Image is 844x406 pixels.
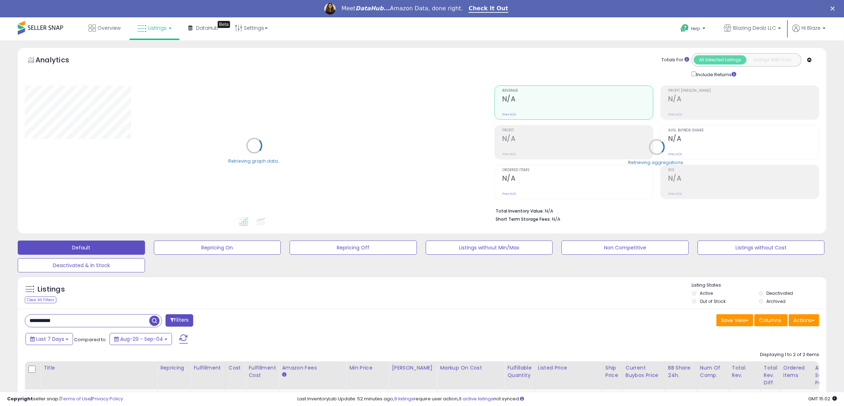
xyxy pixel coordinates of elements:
span: Help [691,26,700,32]
span: Compared to: [74,336,107,343]
span: Hi Blaze [801,24,821,32]
div: [PERSON_NAME] [392,364,434,372]
div: Current Buybox Price [626,364,662,379]
a: Listings [132,17,177,39]
button: Actions [789,314,819,326]
span: Overview [97,24,121,32]
div: Close [831,6,838,11]
button: Listings With Cost [746,55,799,64]
button: Non Competitive [561,241,689,255]
div: Retrieving graph data.. [228,158,280,164]
div: Retrieving aggregations.. [628,159,685,166]
i: DataHub... [356,5,390,12]
span: Last 7 Days [36,335,64,343]
label: Archived [767,298,786,304]
a: 8 active listings [459,395,493,402]
a: Settings [230,17,273,39]
button: Listings without Min/Max [426,241,553,255]
div: Fulfillment [194,364,222,372]
div: Clear All Filters [25,297,56,303]
div: Displaying 1 to 2 of 2 items [760,351,819,358]
div: Tooltip anchor [218,21,230,28]
div: Repricing [160,364,188,372]
div: Amazon Fees [282,364,343,372]
img: Profile image for Georgie [324,3,336,15]
button: Default [18,241,145,255]
label: Deactivated [767,290,793,296]
a: Check It Out [469,5,508,13]
button: Deactivated & In Stock [18,258,145,272]
div: BB Share 24h. [668,364,694,379]
button: Repricing On [154,241,281,255]
i: Get Help [680,24,689,33]
a: Help [675,18,712,40]
div: Cost [229,364,243,372]
button: Columns [754,314,788,326]
div: Fulfillable Quantity [507,364,532,379]
div: Last InventoryLab Update: 52 minutes ago, require user action, not synced. [297,396,837,402]
button: Listings without Cost [698,241,825,255]
button: Save View [716,314,753,326]
button: Last 7 Days [26,333,73,345]
h5: Listings [38,284,65,294]
button: Repricing Off [290,241,417,255]
a: Privacy Policy [92,395,123,402]
span: Columns [759,317,781,324]
button: Filters [166,314,193,327]
div: Fulfillment Cost [248,364,276,379]
a: Overview [83,17,126,39]
div: Min Price [349,364,386,372]
th: The percentage added to the cost of goods (COGS) that forms the calculator for Min & Max prices. [437,361,504,389]
div: Totals For [661,57,689,63]
div: Meet Amazon Data, done right. [341,5,463,12]
div: Total Rev. [732,364,758,379]
button: Aug-29 - Sep-04 [110,333,172,345]
div: Include Returns [686,70,745,78]
small: Amazon Fees. [282,372,286,378]
a: Blazing Dealz LLC [719,17,786,40]
span: DataHub [196,24,218,32]
strong: Copyright [7,395,33,402]
a: Terms of Use [61,395,91,402]
a: Hi Blaze [792,24,826,40]
span: Blazing Dealz LLC [733,24,776,32]
div: Title [44,364,154,372]
div: Avg Selling Price [815,364,841,387]
button: All Selected Listings [694,55,747,64]
div: Listed Price [538,364,599,372]
h5: Analytics [35,55,83,67]
label: Out of Stock [700,298,726,304]
a: DataHub [183,17,224,39]
div: Ordered Items [783,364,809,379]
p: Listing States: [692,282,826,289]
span: Listings [148,24,167,32]
span: Aug-29 - Sep-04 [120,335,163,343]
div: seller snap | | [7,396,123,402]
a: 9 listings [394,395,414,402]
label: Active [700,290,713,296]
span: 2025-09-12 15:02 GMT [808,395,837,402]
div: Ship Price [605,364,620,379]
div: Num of Comp. [700,364,726,379]
div: Markup on Cost [440,364,501,372]
div: Total Rev. Diff. [764,364,777,387]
